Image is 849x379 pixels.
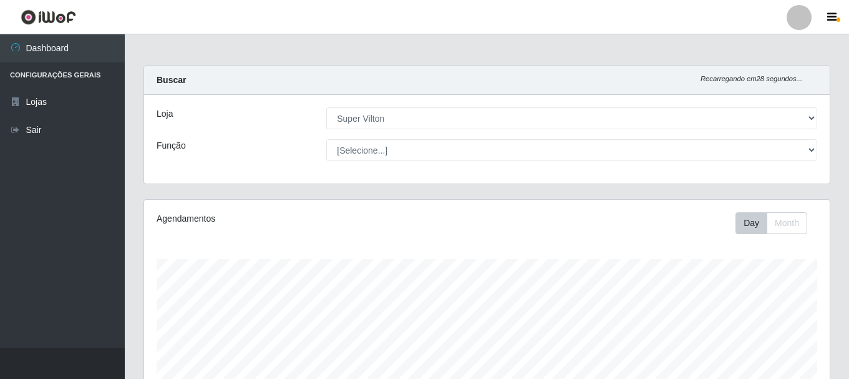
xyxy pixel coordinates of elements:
[767,212,807,234] button: Month
[735,212,767,234] button: Day
[157,107,173,121] label: Loja
[735,212,807,234] div: First group
[157,212,421,225] div: Agendamentos
[21,9,76,25] img: CoreUI Logo
[157,139,186,152] label: Função
[701,75,802,82] i: Recarregando em 28 segundos...
[157,75,186,85] strong: Buscar
[735,212,817,234] div: Toolbar with button groups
